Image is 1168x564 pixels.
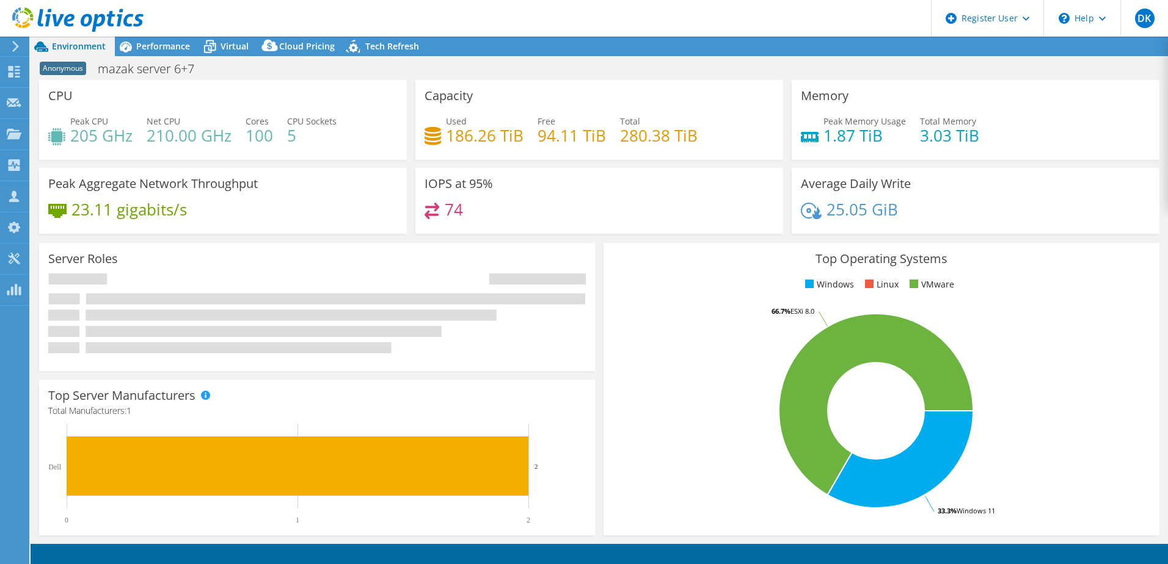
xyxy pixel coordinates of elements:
span: Tech Refresh [365,40,419,52]
span: Performance [136,40,190,52]
h3: CPU [48,89,73,103]
span: 1 [126,405,131,416]
text: 2 [535,463,538,470]
text: 2 [527,516,530,524]
span: Virtual [221,40,249,52]
h3: Capacity [425,89,473,103]
h4: 5 [287,129,337,142]
span: Anonymous [40,62,86,75]
h4: 74 [445,203,463,216]
h4: 205 GHz [70,129,133,142]
text: Dell [48,463,61,471]
tspan: 33.3% [938,506,957,515]
h3: Average Daily Write [801,177,911,190]
h4: 25.05 GiB [827,203,898,216]
span: Peak CPU [70,115,108,127]
h4: 3.03 TiB [920,129,979,142]
text: 0 [65,516,68,524]
span: Peak Memory Usage [823,115,906,127]
h3: Top Operating Systems [613,252,1150,266]
span: Environment [52,40,106,52]
h4: 23.11 gigabits/s [71,203,187,216]
tspan: 66.7% [772,306,790,316]
h3: Top Server Manufacturers [48,389,195,402]
h3: Server Roles [48,252,118,266]
h3: IOPS at 95% [425,177,493,190]
span: Total [620,115,640,127]
span: Used [446,115,467,127]
li: VMware [907,278,954,291]
h4: 1.87 TiB [823,129,906,142]
h4: 94.11 TiB [538,129,606,142]
h4: 186.26 TiB [446,129,524,142]
svg: \n [1059,13,1070,24]
h4: 280.38 TiB [620,129,698,142]
h4: Total Manufacturers: [48,404,586,418]
span: Total Memory [920,115,976,127]
span: DK [1135,9,1155,28]
span: Net CPU [147,115,180,127]
span: Cloud Pricing [279,40,335,52]
h4: 210.00 GHz [147,129,232,142]
h3: Memory [801,89,849,103]
li: Windows [802,278,854,291]
li: Linux [862,278,899,291]
tspan: Windows 11 [957,506,995,515]
h1: mazak server 6+7 [92,62,213,76]
tspan: ESXi 8.0 [790,306,814,316]
span: CPU Sockets [287,115,337,127]
text: 1 [296,516,299,524]
span: Free [538,115,555,127]
span: Cores [246,115,269,127]
h4: 100 [246,129,273,142]
h3: Peak Aggregate Network Throughput [48,177,258,190]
